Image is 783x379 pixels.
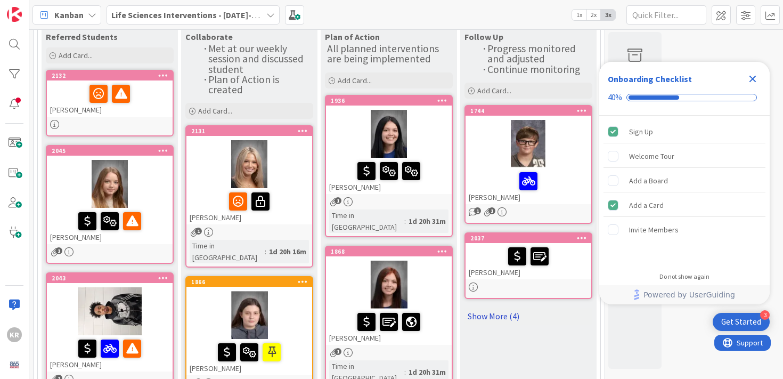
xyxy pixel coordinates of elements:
div: Checklist Container [599,62,770,304]
div: Time in [GEOGRAPHIC_DATA] [329,209,404,233]
div: 1744 [470,107,591,115]
a: 1744[PERSON_NAME] [464,105,592,224]
span: Plan of Action [325,31,380,42]
div: 1d 20h 31m [406,366,448,378]
div: 2043[PERSON_NAME] [47,273,173,372]
a: Show More (4) [464,308,592,325]
span: 2x [586,10,601,20]
div: 1936[PERSON_NAME] [326,96,452,194]
div: 1744[PERSON_NAME] [466,106,591,204]
div: Add a Board is incomplete. [603,169,765,192]
a: 1936[PERSON_NAME]Time in [GEOGRAPHIC_DATA]:1d 20h 31m [325,95,453,237]
div: 1936 [331,97,452,104]
div: [PERSON_NAME] [186,188,312,224]
input: Quick Filter... [626,5,706,25]
span: Met at our weekly session and discussed student [208,42,306,76]
a: Powered by UserGuiding [605,285,764,304]
div: Add a Board [629,174,668,187]
span: Support [22,2,48,14]
div: 1d 20h 31m [406,215,448,227]
div: 2037 [470,235,591,242]
a: 2037[PERSON_NAME] [464,232,592,299]
span: Follow Up [464,31,503,42]
a: 2045[PERSON_NAME] [46,145,174,264]
div: 2132 [52,72,173,79]
div: Checklist progress: 40% [608,93,761,102]
span: 3x [601,10,615,20]
div: Do not show again [659,272,709,281]
div: Invite Members [629,223,679,236]
div: 2037 [466,233,591,243]
div: 1866 [186,277,312,287]
img: avatar [7,357,22,372]
span: Progress monitored and adjusted [487,42,578,65]
div: [PERSON_NAME] [186,339,312,375]
div: [PERSON_NAME] [326,158,452,194]
span: 1 [488,207,495,214]
div: [PERSON_NAME] [326,309,452,345]
span: 1 [335,348,341,355]
span: : [404,366,406,378]
span: : [404,215,406,227]
span: 1 [195,228,202,235]
div: 2132 [47,71,173,80]
div: 2045 [47,146,173,156]
div: [PERSON_NAME] [47,80,173,117]
span: Kanban [54,9,84,21]
div: 3 [760,310,770,320]
div: 2045 [52,147,173,155]
span: 1x [572,10,586,20]
div: Get Started [721,317,761,327]
div: 2131 [186,126,312,136]
span: Add Card... [59,51,93,60]
span: All planned interventions are being implemented [327,42,441,65]
div: KR [7,327,22,342]
div: 2131[PERSON_NAME] [186,126,312,224]
span: Add Card... [477,86,511,95]
div: Welcome Tour is incomplete. [603,144,765,168]
div: 1866[PERSON_NAME] [186,277,312,375]
div: [PERSON_NAME] [466,168,591,204]
div: Footer [599,285,770,304]
div: 1868[PERSON_NAME] [326,247,452,345]
span: Powered by UserGuiding [643,288,735,301]
div: [PERSON_NAME] [47,208,173,244]
div: 2043 [47,273,173,283]
div: Sign Up is complete. [603,120,765,143]
div: Add a Card is complete. [603,193,765,217]
div: Open Get Started checklist, remaining modules: 3 [713,313,770,331]
span: : [265,246,266,257]
div: Time in [GEOGRAPHIC_DATA] [190,240,265,263]
div: Welcome Tour [629,150,674,163]
span: Add Card... [198,106,232,116]
div: 1936 [326,96,452,106]
div: 1866 [191,278,312,286]
div: 2132[PERSON_NAME] [47,71,173,117]
img: Visit kanbanzone.com [7,7,22,22]
span: Collaborate [185,31,233,42]
div: 1868 [326,247,452,256]
a: 2131[PERSON_NAME]Time in [GEOGRAPHIC_DATA]:1d 20h 16m [185,125,313,268]
div: Checklist items [599,116,770,265]
span: Plan of Action is created [208,73,281,96]
span: Referred Students [46,31,118,42]
div: [PERSON_NAME] [466,243,591,279]
div: Sign Up [629,125,653,138]
div: 40% [608,93,622,102]
div: Close Checklist [744,70,761,87]
div: 1d 20h 16m [266,246,309,257]
b: Life Sciences Interventions - [DATE]-[DATE] [111,10,276,20]
div: 2037[PERSON_NAME] [466,233,591,279]
div: 1868 [331,248,452,255]
div: 2045[PERSON_NAME] [47,146,173,244]
div: Onboarding Checklist [608,72,692,85]
div: 1744 [466,106,591,116]
div: Add a Card [629,199,664,212]
span: Continue monitoring [487,63,580,76]
span: Add Card... [338,76,372,85]
span: 1 [474,207,481,214]
div: 2131 [191,127,312,135]
div: [PERSON_NAME] [47,335,173,372]
a: 2132[PERSON_NAME] [46,70,174,136]
div: Invite Members is incomplete. [603,218,765,241]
